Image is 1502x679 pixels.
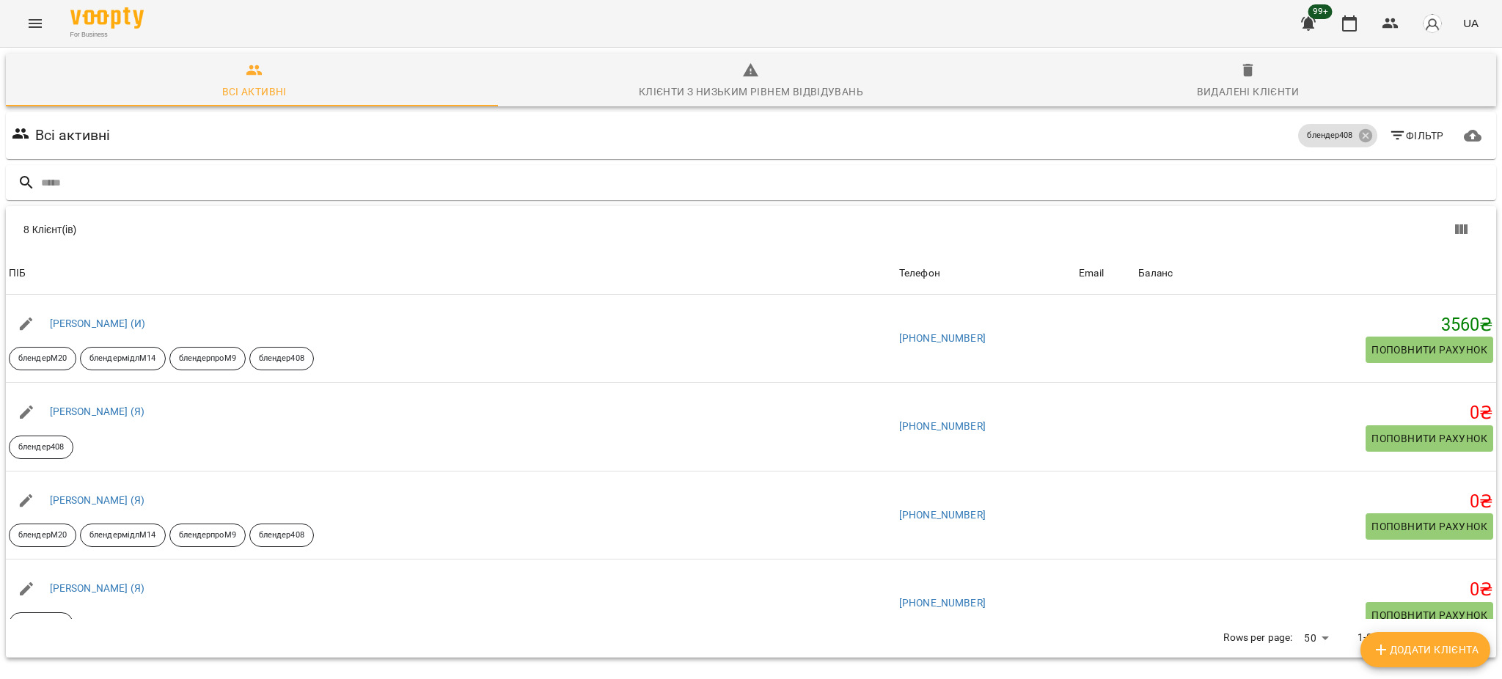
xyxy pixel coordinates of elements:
[23,222,760,237] div: 8 Клієнт(ів)
[1197,83,1299,100] div: Видалені клієнти
[179,529,236,542] p: блендерпроМ9
[6,206,1496,253] div: Table Toolbar
[1358,631,1393,645] p: 1-8 of 8
[9,265,893,282] span: ПІБ
[1389,127,1444,144] span: Фільтр
[222,83,287,100] div: Всі активні
[50,582,145,594] a: [PERSON_NAME] (Я)
[9,265,26,282] div: Sort
[259,353,304,365] p: блендер408
[9,612,73,636] div: блендер408
[70,7,144,29] img: Voopty Logo
[80,524,165,547] div: блендермідлМ14
[1298,628,1333,649] div: 50
[89,529,155,542] p: блендермідлМ14
[18,441,64,454] p: блендер408
[1457,10,1484,37] button: UA
[9,265,26,282] div: ПІБ
[899,420,986,432] a: [PHONE_NUMBER]
[9,436,73,459] div: блендер408
[1079,265,1132,282] span: Email
[1366,513,1493,540] button: Поповнити рахунок
[899,265,1073,282] span: Телефон
[1422,13,1443,34] img: avatar_s.png
[1138,579,1493,601] h5: 0 ₴
[1138,265,1493,282] span: Баланс
[50,318,146,329] a: [PERSON_NAME] (И)
[1371,430,1487,447] span: Поповнити рахунок
[50,405,145,417] a: [PERSON_NAME] (Я)
[1223,631,1292,645] p: Rows per page:
[1307,130,1352,142] p: блендер408
[9,524,76,547] div: блендерМ20
[639,83,863,100] div: Клієнти з низьким рівнем відвідувань
[1371,606,1487,624] span: Поповнити рахунок
[1360,632,1490,667] button: Додати клієнта
[18,618,64,631] p: блендер408
[18,353,67,365] p: блендерМ20
[1463,15,1479,31] span: UA
[899,597,986,609] a: [PHONE_NUMBER]
[50,494,145,506] a: [PERSON_NAME] (Я)
[249,524,314,547] div: блендер408
[70,30,144,40] span: For Business
[1366,602,1493,628] button: Поповнити рахунок
[179,353,236,365] p: блендерпроМ9
[35,124,111,147] h6: Всі активні
[899,332,986,344] a: [PHONE_NUMBER]
[169,347,246,370] div: блендерпроМ9
[1308,4,1333,19] span: 99+
[1372,641,1479,658] span: Додати клієнта
[1138,265,1173,282] div: Sort
[1138,265,1173,282] div: Баланс
[1298,124,1377,147] div: блендер408
[899,509,986,521] a: [PHONE_NUMBER]
[89,353,155,365] p: блендермідлМ14
[1366,425,1493,452] button: Поповнити рахунок
[899,265,940,282] div: Sort
[18,529,67,542] p: блендерМ20
[1371,341,1487,359] span: Поповнити рахунок
[1371,518,1487,535] span: Поповнити рахунок
[1366,337,1493,363] button: Поповнити рахунок
[9,347,76,370] div: блендерМ20
[1079,265,1104,282] div: Sort
[899,265,940,282] div: Телефон
[169,524,246,547] div: блендерпроМ9
[249,347,314,370] div: блендер408
[1443,212,1479,247] button: Вигляд колонок
[1079,265,1104,282] div: Email
[1138,491,1493,513] h5: 0 ₴
[1383,122,1450,149] button: Фільтр
[259,529,304,542] p: блендер408
[1138,402,1493,425] h5: 0 ₴
[18,6,53,41] button: Menu
[80,347,165,370] div: блендермідлМ14
[1138,314,1493,337] h5: 3560 ₴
